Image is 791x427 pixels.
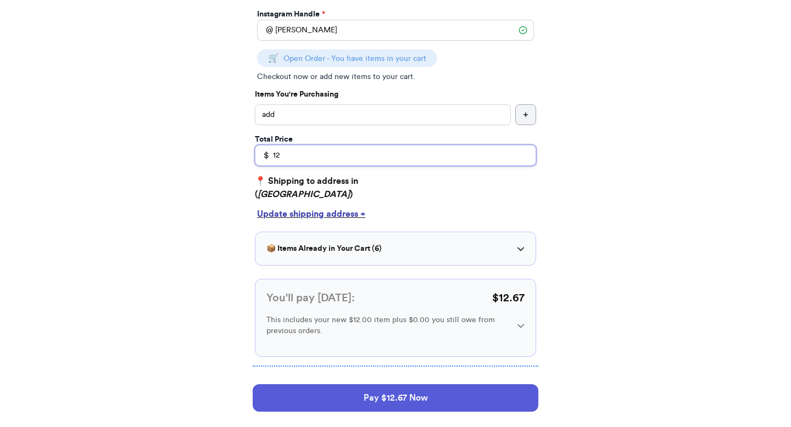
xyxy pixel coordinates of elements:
[268,54,279,63] span: 🛒
[258,190,350,199] em: [GEOGRAPHIC_DATA]
[255,175,536,201] p: 📍 Shipping to address in ( )
[266,314,508,336] p: This includes your new $12.00 item plus $0.00 you still owe from previous orders.
[492,290,525,306] p: $ 12.67
[266,290,355,306] h3: You'll pay [DATE]:
[257,20,273,41] div: @
[257,71,534,82] p: Checkout now or add new items to your cart.
[257,9,325,20] label: Instagram Handle
[266,243,382,254] h3: 📦 Items Already in Your Cart ( 6 )
[255,134,293,145] label: Total Price
[255,104,511,125] input: ex.funky hat
[255,89,536,100] p: Items You're Purchasing
[253,384,538,412] button: Pay $12.67 Now
[257,207,534,221] div: Update shipping address +
[255,145,269,166] div: $
[283,55,426,63] span: Open Order - You have items in your cart
[255,145,536,166] input: Enter Mutually Agreed Payment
